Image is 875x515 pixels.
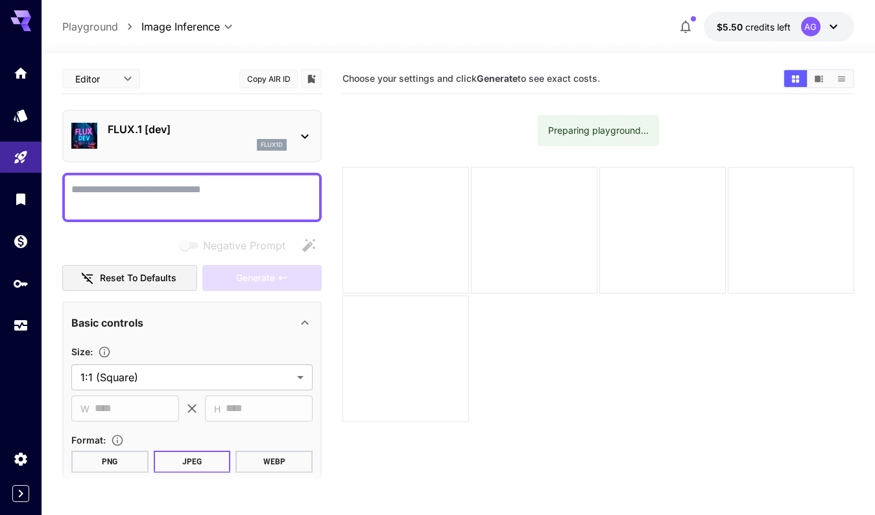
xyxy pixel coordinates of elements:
button: Show images in list view [830,70,853,87]
span: credits left [745,21,791,32]
div: Wallet [13,233,29,249]
button: Choose the file format for the output image. [106,434,129,447]
div: Playground [13,149,29,166]
span: $5.50 [717,21,745,32]
button: $5.50109AG [704,12,854,42]
div: Basic controls [71,307,313,338]
div: Settings [13,451,29,467]
p: Basic controls [71,315,143,331]
span: H [214,401,221,416]
span: Image Inference [141,19,220,34]
a: Playground [62,19,118,34]
div: Preparing playground... [548,119,649,142]
button: Show images in grid view [784,70,807,87]
span: Format : [71,434,106,446]
div: Home [13,65,29,81]
div: $5.50109 [717,20,791,34]
button: Copy AIR ID [239,69,298,88]
button: WEBP [235,451,313,473]
div: Library [13,191,29,207]
div: FLUX.1 [dev]flux1d [71,116,313,156]
p: flux1d [261,140,283,149]
span: 1:1 (Square) [80,370,292,385]
nav: breadcrumb [62,19,141,34]
div: API Keys [13,275,29,292]
button: Add to library [306,71,317,86]
button: Show images in video view [808,70,830,87]
p: FLUX.1 [dev] [108,121,287,137]
button: JPEG [154,451,231,473]
button: Adjust the dimensions of the generated image by specifying its width and height in pixels, or sel... [93,345,116,358]
span: Editor [75,72,115,86]
span: W [80,401,90,416]
span: Choose your settings and click to see exact costs. [342,73,600,84]
button: PNG [71,451,149,473]
b: Generate [477,73,518,84]
button: Reset to defaults [62,265,197,292]
div: AG [801,17,821,36]
button: Expand sidebar [12,485,29,502]
div: Usage [13,318,29,334]
span: Size : [71,346,93,357]
div: Show images in grid viewShow images in video viewShow images in list view [783,69,854,88]
div: Models [13,107,29,123]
